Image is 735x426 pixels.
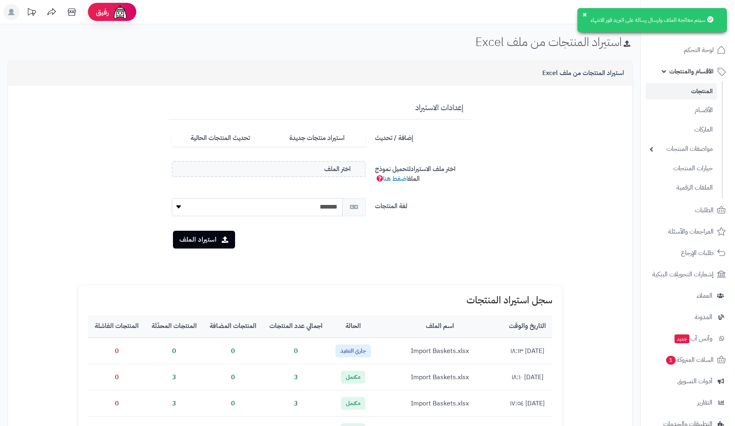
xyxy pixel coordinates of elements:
[684,44,714,56] span: لوحة التحكم
[577,8,727,32] div: سيتم معالجة الملف وارسال رسالة على البريد فور الانتهاء
[21,4,42,22] a: تحديثات المنصة
[669,66,714,77] span: الأقسام والمنتجات
[335,345,371,357] span: جاري التنفيذ
[263,315,329,338] th: اجمالي عدد المنتجات
[88,338,145,364] td: 0
[645,372,730,391] a: أدوات التسويق
[675,334,689,343] span: جديد
[375,164,420,184] span: لتحميل نموذج الملف
[88,364,145,390] td: 0
[645,265,730,284] a: إشعارات التحويلات البنكية
[377,390,502,417] td: Import Baskets.xlsx
[377,338,502,364] td: Import Baskets.xlsx
[668,226,714,237] span: المراجعات والأسئلة
[324,165,351,174] span: اختر الملف
[475,35,632,48] h1: استيراد المنتجات من ملف Excel
[652,269,714,280] span: إشعارات التحويلات البنكية
[502,390,552,417] td: [DATE] ١٧:٥٤
[203,315,263,338] th: المنتجات المضافة
[665,354,714,365] span: السلات المتروكة
[372,161,475,184] label: اختر ملف الاستيراد
[269,130,365,146] label: استيراد منتجات جديدة
[377,364,502,390] td: Import Baskets.xlsx
[645,393,730,412] a: التقارير
[645,286,730,305] a: العملاء
[645,329,730,348] a: وآتس آبجديد
[697,290,712,301] span: العملاء
[88,295,552,305] h1: سجل استيراد المنتجات
[542,70,624,77] h3: استيراد المنتجات من ملف Excel
[645,179,717,196] a: الملفات الرقمية
[674,333,712,344] span: وآتس آب
[502,338,552,364] td: [DATE] ١٨:١٣
[645,140,717,158] a: مواصفات المنتجات
[645,200,730,220] a: الطلبات
[341,397,365,410] span: مكتمل
[415,102,463,113] span: إعدادات الاستيراد
[645,243,730,263] a: طلبات الإرجاع
[645,222,730,241] a: المراجعات والأسئلة
[372,198,475,211] label: لغة المنتجات
[645,83,717,100] a: المنتجات
[695,205,714,216] span: الطلبات
[645,350,730,370] a: السلات المتروكة1
[263,390,329,417] td: 3
[145,364,203,390] td: 3
[341,371,365,384] span: مكتمل
[645,160,717,177] a: خيارات المنتجات
[377,315,502,338] th: اسم الملف
[581,11,588,18] button: ×
[112,4,128,20] img: ai-face.png
[88,390,145,417] td: 0
[263,338,329,364] td: 0
[203,364,263,390] td: 0
[502,364,552,390] td: [DATE] ١٨:١٠
[697,397,712,408] span: التقارير
[677,376,712,387] span: أدوات التسويق
[203,390,263,417] td: 0
[145,315,203,338] th: المنتجات المحدّثة
[372,130,475,143] label: إضافة / تحديث
[645,40,730,60] a: لوحة التحكم
[645,121,717,138] a: الماركات
[645,102,717,119] a: الأقسام
[695,311,712,323] span: المدونة
[88,315,145,338] th: المنتجات الفاشلة
[329,315,377,338] th: الحالة
[145,338,203,364] td: 0
[383,174,408,184] a: اضغط هنا
[666,356,676,365] span: 1
[263,364,329,390] td: 3
[145,390,203,417] td: 3
[645,307,730,327] a: المدونة
[96,7,109,17] span: رفيق
[173,231,235,248] button: استيراد الملف
[681,247,714,259] span: طلبات الإرجاع
[203,338,263,364] td: 0
[502,315,552,338] th: التاريخ والوقت
[172,130,269,146] label: تحديث المنتجات الحالية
